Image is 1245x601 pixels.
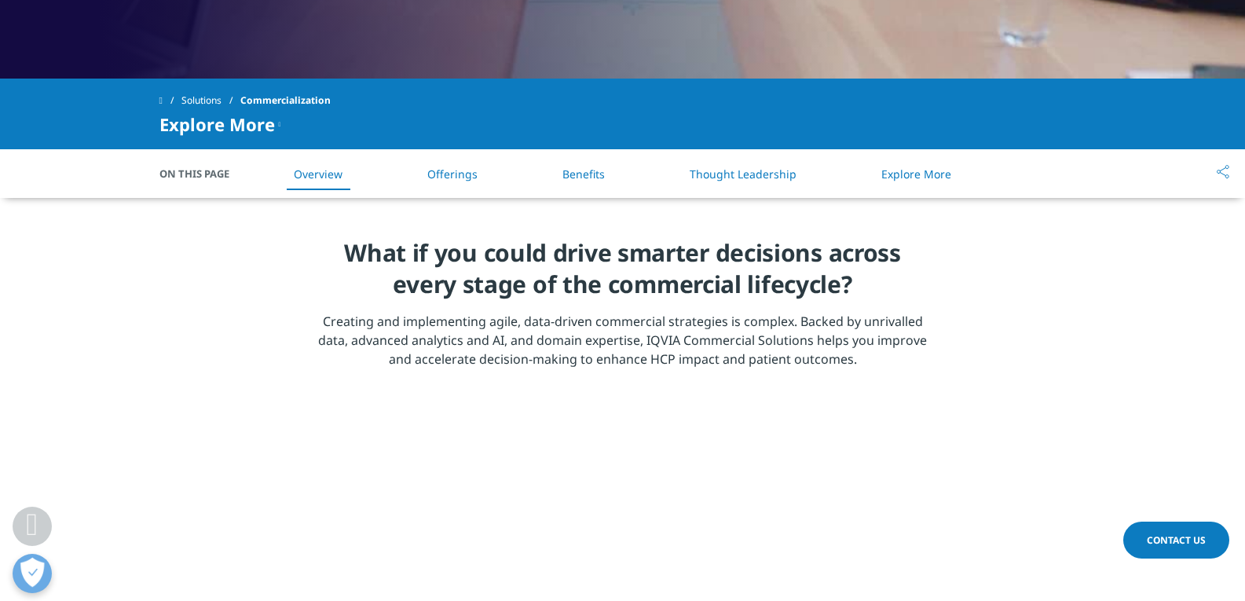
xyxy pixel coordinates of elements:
a: Solutions [181,86,240,115]
button: Open Preferences [13,554,52,593]
span: On This Page [159,166,246,181]
a: Contact Us [1123,522,1229,559]
span: Contact Us [1147,533,1206,547]
a: Overview [294,167,342,181]
h4: What if you could drive smarter decisions across every stage of the commercial lifecycle? [316,237,929,312]
span: Explore More [159,115,275,134]
a: Benefits [562,167,605,181]
a: Thought Leadership [690,167,796,181]
a: Explore More [881,167,951,181]
a: Offerings [427,167,478,181]
span: Commercialization [240,86,331,115]
p: Creating and implementing agile, data-driven commercial strategies is complex. Backed by unrivall... [316,312,929,378]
